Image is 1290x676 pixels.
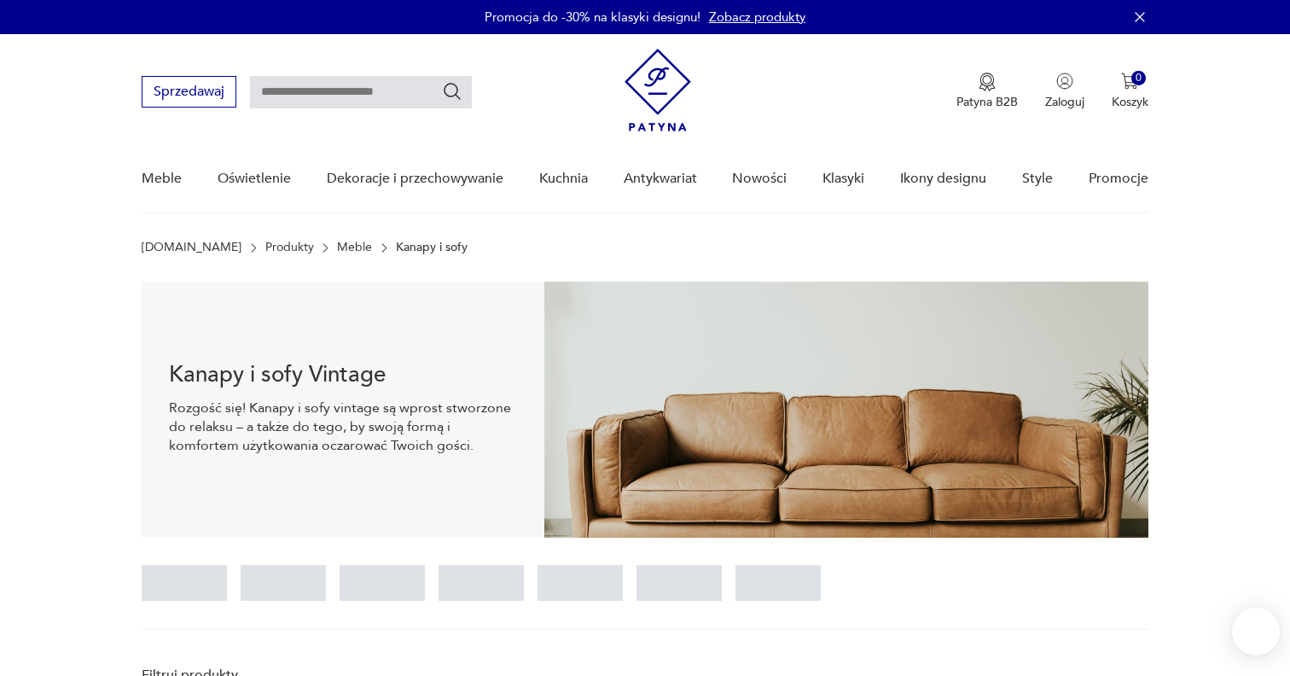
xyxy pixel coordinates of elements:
div: 0 [1131,71,1146,85]
p: Koszyk [1112,94,1148,110]
button: Zaloguj [1045,73,1084,110]
iframe: Smartsupp widget button [1232,608,1280,656]
button: Szukaj [442,81,462,102]
p: Kanapy i sofy [396,241,468,254]
a: Meble [337,241,372,254]
a: Dekoracje i przechowywanie [327,146,503,212]
p: Rozgość się! Kanapy i sofy vintage są wprost stworzone do relaksu – a także do tego, by swoją for... [169,399,517,455]
a: Antykwariat [624,146,697,212]
a: Ikona medaluPatyna B2B [956,73,1018,110]
img: Ikonka użytkownika [1056,73,1073,90]
p: Promocja do -30% na klasyki designu! [485,9,700,26]
p: Patyna B2B [956,94,1018,110]
a: Nowości [732,146,787,212]
a: Sprzedawaj [142,87,236,99]
img: 4dcd11543b3b691785adeaf032051535.jpg [544,282,1148,538]
button: Patyna B2B [956,73,1018,110]
a: Meble [142,146,182,212]
img: Patyna - sklep z meblami i dekoracjami vintage [625,49,691,131]
img: Ikona medalu [979,73,996,91]
a: [DOMAIN_NAME] [142,241,241,254]
a: Promocje [1089,146,1148,212]
img: Ikona koszyka [1121,73,1138,90]
a: Ikony designu [900,146,986,212]
p: Zaloguj [1045,94,1084,110]
a: Style [1022,146,1053,212]
button: 0Koszyk [1112,73,1148,110]
a: Zobacz produkty [709,9,805,26]
h1: Kanapy i sofy Vintage [169,364,517,385]
a: Oświetlenie [218,146,291,212]
button: Sprzedawaj [142,76,236,108]
a: Produkty [265,241,314,254]
a: Klasyki [822,146,864,212]
a: Kuchnia [539,146,588,212]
